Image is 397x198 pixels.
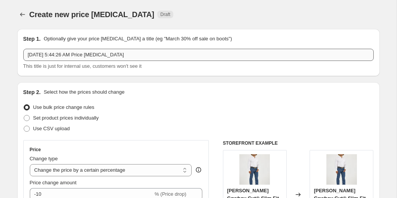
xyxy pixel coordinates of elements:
span: Create new price [MEDICAL_DATA] [29,10,155,19]
h3: Price [30,147,41,153]
img: 936GSHD-HERO_80x.webp [326,154,357,185]
input: 30% off holiday sale [23,49,374,61]
p: Optionally give your price [MEDICAL_DATA] a title (eg "March 30% off sale on boots") [44,35,232,43]
img: 936GSHD-HERO_80x.webp [239,154,270,185]
button: Price change jobs [17,9,28,20]
span: % (Price drop) [155,191,186,197]
span: Price change amount [30,180,77,185]
span: Change type [30,156,58,161]
span: Set product prices individually [33,115,99,121]
h2: Step 1. [23,35,41,43]
span: Use CSV upload [33,126,70,131]
p: Select how the prices should change [44,88,124,96]
span: This title is just for internal use, customers won't see it [23,63,142,69]
span: Use bulk price change rules [33,104,94,110]
h2: Step 2. [23,88,41,96]
h6: STOREFRONT EXAMPLE [223,140,374,146]
div: help [195,166,202,174]
span: Draft [160,11,170,18]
